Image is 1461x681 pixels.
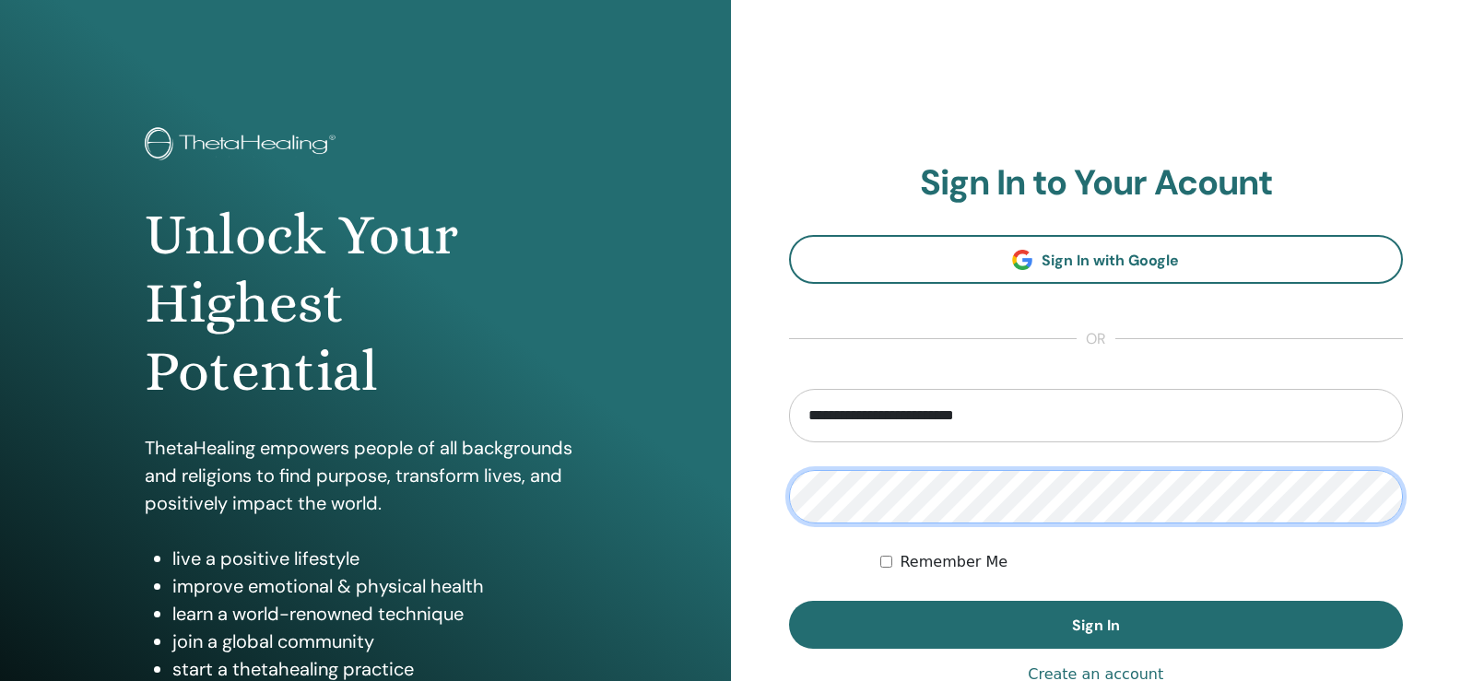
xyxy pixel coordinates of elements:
span: Sign In [1072,616,1120,635]
h1: Unlock Your Highest Potential [145,201,585,406]
div: Keep me authenticated indefinitely or until I manually logout [880,551,1403,573]
h2: Sign In to Your Acount [789,162,1404,205]
p: ThetaHealing empowers people of all backgrounds and religions to find purpose, transform lives, a... [145,434,585,517]
button: Sign In [789,601,1404,649]
li: improve emotional & physical health [172,572,585,600]
li: join a global community [172,628,585,655]
span: Sign In with Google [1042,251,1179,270]
span: or [1077,328,1115,350]
label: Remember Me [900,551,1007,573]
a: Sign In with Google [789,235,1404,284]
li: learn a world-renowned technique [172,600,585,628]
li: live a positive lifestyle [172,545,585,572]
